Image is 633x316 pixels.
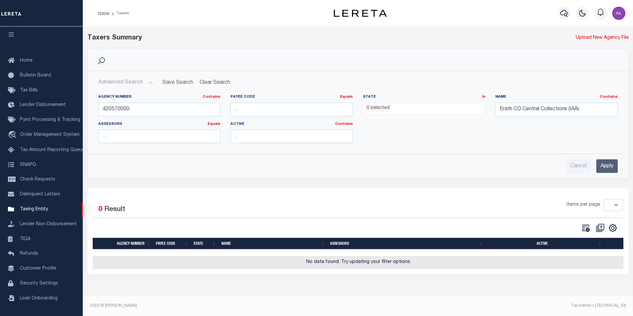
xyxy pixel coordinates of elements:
[20,162,36,167] span: SNAPQ
[20,58,32,63] span: Home
[85,303,358,309] div: 2025 © [PERSON_NAME].
[20,132,79,137] span: Order Management System
[576,34,629,42] a: Upload New Agency File
[20,73,51,78] span: Bulletin Board
[20,281,58,286] span: Security Settings
[20,118,80,122] span: Pymt Processing & Tracking
[340,95,353,99] a: Equals
[230,122,353,127] label: Active
[230,130,353,143] input: ...
[20,192,60,197] span: Delinquent Letters
[596,159,618,173] input: Apply
[219,238,327,249] th: Name: activate to sort column ascending
[20,88,38,93] span: Tax Bills
[104,204,125,215] label: Result
[159,76,197,89] button: Save Search
[20,103,66,107] span: Lender Disbursement
[98,122,221,127] label: Assessors
[605,238,624,249] th: &nbsp;
[612,7,625,20] img: svg+xml;base64,PHN2ZyB4bWxucz0iaHR0cDovL3d3dy53My5vcmcvMjAwMC9zdmciIHBvaW50ZXItZXZlbnRzPSJub25lIi...
[20,177,55,182] span: Check Requests
[114,238,153,249] th: Agency Number: activate to sort column ascending
[98,76,153,89] button: Advanced Search
[197,76,233,89] button: Clear Search
[600,95,618,99] a: Contains
[153,238,191,249] th: Payee Code: activate to sort column ascending
[20,148,84,152] span: Tax Amount Reporting Queue
[8,131,19,139] i: travel_explore
[230,103,353,116] input: ...
[335,122,353,126] a: Contains
[98,11,109,15] a: Home
[20,266,56,271] span: Customer Profile
[230,94,353,100] label: Payee Code
[208,122,220,126] a: Equals
[20,237,30,241] span: TIQA
[20,251,38,256] span: Refunds
[87,33,491,43] div: Taxers Summary
[495,94,618,100] label: Name
[495,103,618,116] input: ...
[486,238,605,249] th: Active: activate to sort column ascending
[363,94,485,100] label: State
[365,105,391,112] li: 0 selected
[203,95,220,99] a: Contains
[20,222,77,227] span: Lender Non-Disbursement
[334,10,387,17] img: logo-dark.svg
[20,296,58,301] span: Loan Onboarding
[482,95,485,99] a: In
[98,130,221,143] input: ...
[98,94,221,100] label: Agency Number
[191,238,219,249] th: State: activate to sort column ascending
[363,303,626,309] div: Tax Admin v.[TECHNICAL_ID]
[98,206,102,213] span: 0
[93,256,624,269] td: No data found. Try updating your filter options
[98,103,221,116] input: ...
[566,159,591,173] input: Cancel
[109,10,129,16] li: Taxers
[20,207,48,212] span: Taxing Entity
[566,201,600,209] span: Items per page
[327,238,486,249] th: Assessors: activate to sort column ascending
